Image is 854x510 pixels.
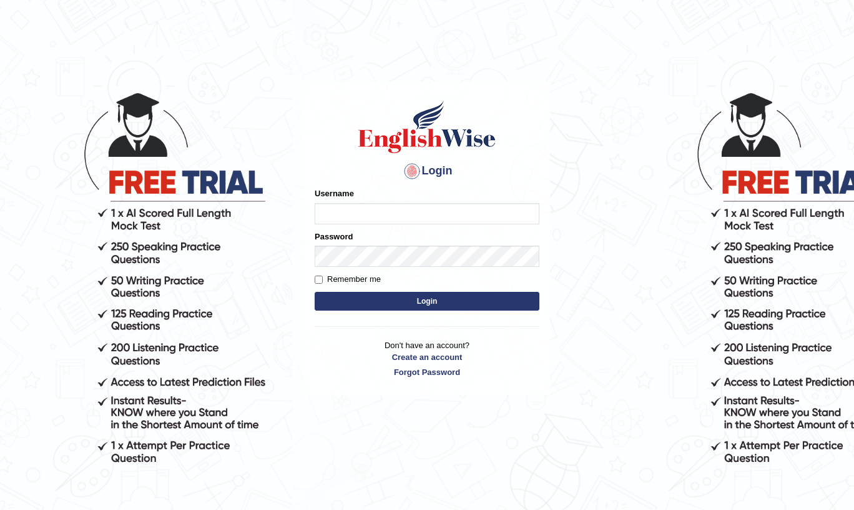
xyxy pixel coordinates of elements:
[315,187,354,199] label: Username
[315,273,381,286] label: Remember me
[315,339,539,378] p: Don't have an account?
[356,99,498,155] img: Logo of English Wise sign in for intelligent practice with AI
[315,366,539,378] a: Forgot Password
[315,161,539,181] h4: Login
[315,276,323,284] input: Remember me
[315,351,539,363] a: Create an account
[315,231,353,242] label: Password
[315,292,539,311] button: Login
